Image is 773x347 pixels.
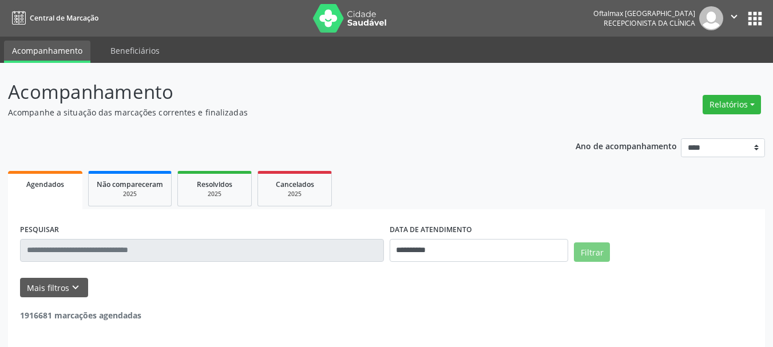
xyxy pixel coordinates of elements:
[20,221,59,239] label: PESQUISAR
[390,221,472,239] label: DATA DE ATENDIMENTO
[728,10,740,23] i: 
[20,310,141,321] strong: 1916681 marcações agendadas
[574,242,610,262] button: Filtrar
[8,78,538,106] p: Acompanhamento
[745,9,765,29] button: apps
[102,41,168,61] a: Beneficiários
[97,190,163,198] div: 2025
[723,6,745,30] button: 
[69,281,82,294] i: keyboard_arrow_down
[8,9,98,27] a: Central de Marcação
[266,190,323,198] div: 2025
[699,6,723,30] img: img
[593,9,695,18] div: Oftalmax [GEOGRAPHIC_DATA]
[26,180,64,189] span: Agendados
[4,41,90,63] a: Acompanhamento
[197,180,232,189] span: Resolvidos
[576,138,677,153] p: Ano de acompanhamento
[276,180,314,189] span: Cancelados
[186,190,243,198] div: 2025
[30,13,98,23] span: Central de Marcação
[8,106,538,118] p: Acompanhe a situação das marcações correntes e finalizadas
[97,180,163,189] span: Não compareceram
[703,95,761,114] button: Relatórios
[20,278,88,298] button: Mais filtroskeyboard_arrow_down
[604,18,695,28] span: Recepcionista da clínica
